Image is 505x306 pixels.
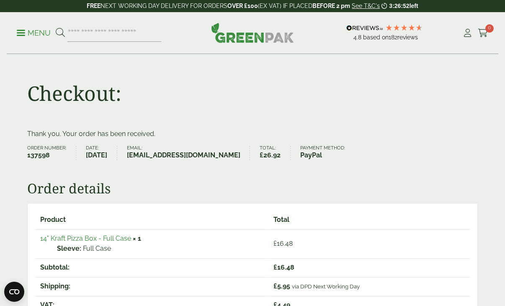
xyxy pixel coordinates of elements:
strong: PayPal [300,150,345,160]
li: Order number: [27,146,76,160]
span: 3:26:52 [389,3,409,9]
p: Thank you. Your order has been received. [27,129,478,139]
li: Date: [86,146,117,160]
bdi: 16.48 [273,239,293,247]
span: £ [273,263,277,271]
strong: Sleeve: [57,244,81,254]
span: 182 [389,34,397,41]
span: 0 [485,24,494,33]
a: See T&C's [352,3,380,9]
p: Menu [17,28,51,38]
span: 4.8 [353,34,363,41]
span: 16.48 [273,263,294,271]
img: REVIEWS.io [346,25,383,31]
p: Full Case [57,244,263,254]
li: Payment method: [300,146,355,160]
strong: OVER £100 [227,3,258,9]
div: 4.79 Stars [385,24,423,31]
bdi: 26.92 [260,151,281,159]
h2: Order details [27,180,478,196]
span: Based on [363,34,389,41]
i: My Account [462,29,473,37]
a: 14" Kraft Pizza Box - Full Case [40,234,131,242]
li: Total: [260,146,291,160]
strong: × 1 [133,234,141,242]
button: Open CMP widget [4,282,24,302]
strong: FREE [87,3,100,9]
strong: BEFORE 2 pm [312,3,350,9]
span: £ [260,151,263,159]
i: Cart [478,29,488,37]
span: 5.95 [273,282,290,290]
th: Product [35,211,268,229]
li: Email: [127,146,250,160]
span: £ [273,282,277,290]
strong: [EMAIL_ADDRESS][DOMAIN_NAME] [127,150,240,160]
th: Subtotal: [35,258,268,276]
small: via DPD Next Working Day [292,283,360,290]
span: left [410,3,418,9]
span: reviews [397,34,418,41]
span: £ [273,239,277,247]
strong: 137598 [27,150,66,160]
strong: [DATE] [86,150,107,160]
h1: Checkout: [27,81,121,105]
a: Menu [17,28,51,36]
a: 0 [478,27,488,39]
img: GreenPak Supplies [211,23,294,43]
th: Total [268,211,470,229]
th: Shipping: [35,277,268,295]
